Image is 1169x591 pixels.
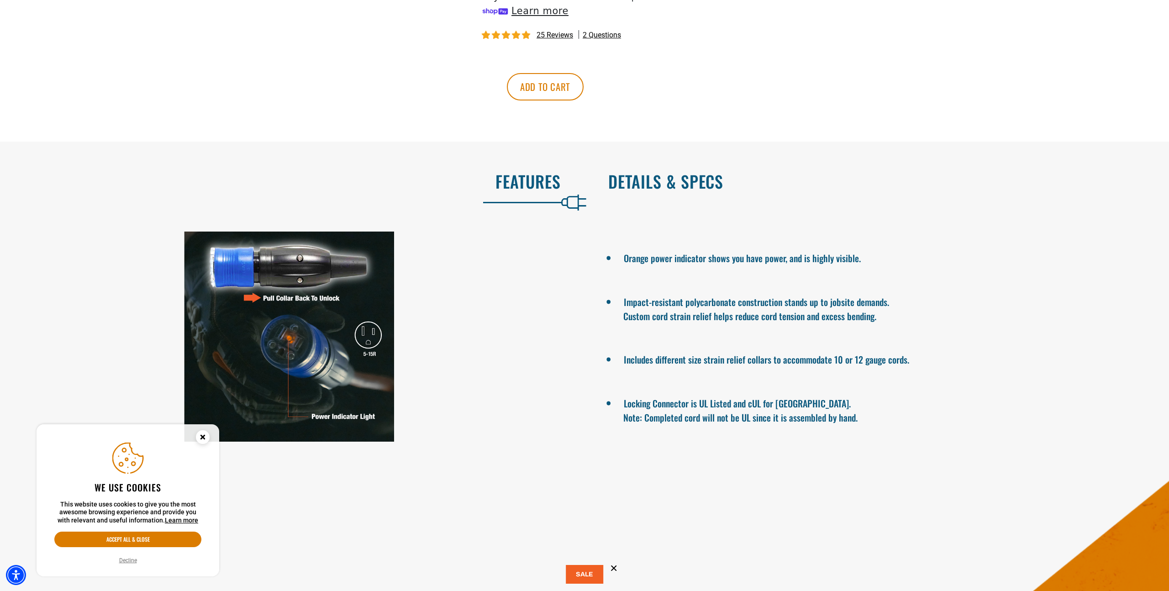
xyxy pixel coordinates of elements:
span: 25 reviews [537,31,573,39]
div: Accessibility Menu [6,565,26,585]
button: Close this option [186,424,219,453]
h2: We use cookies [54,481,201,493]
button: Decline [116,556,140,565]
li: Orange power indicator shows you have power, and is highly visible. [623,249,1137,265]
span: 4.84 stars [482,31,532,40]
a: This website uses cookies to give you the most awesome browsing experience and provide you with r... [165,517,198,524]
button: Add to cart [507,73,584,100]
li: Includes different size strain relief collars to accommodate 10 or 12 gauge cords. [623,350,1137,367]
p: This website uses cookies to give you the most awesome browsing experience and provide you with r... [54,501,201,525]
h2: Features [19,172,561,191]
span: 2 questions [583,30,621,40]
button: Accept all & close [54,532,201,547]
h2: Details & Specs [608,172,1150,191]
li: Locking Connector is UL Listed and cUL for [GEOGRAPHIC_DATA]. Note: Completed cord will not be UL... [623,394,1137,424]
li: Impact-resistant polycarbonate construction stands up to jobsite demands. Custom cord strain reli... [623,293,1137,323]
aside: Cookie Consent [37,424,219,577]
